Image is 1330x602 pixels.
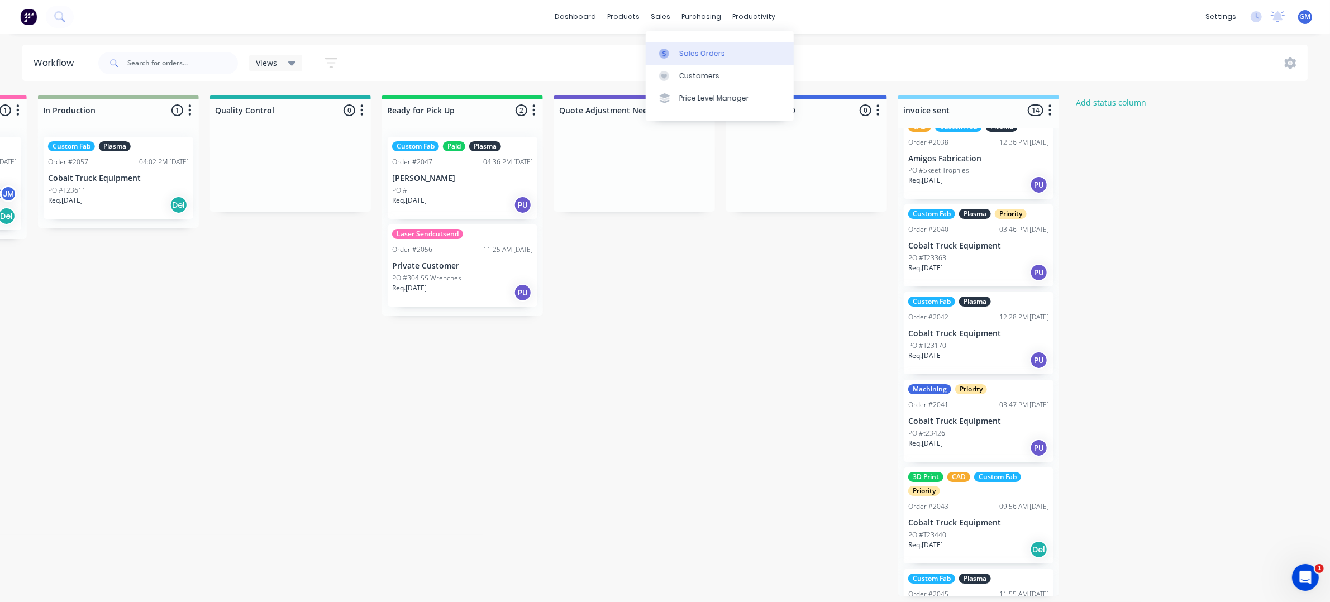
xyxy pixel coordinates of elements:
div: sales [645,8,676,25]
div: Plasma [959,209,991,219]
div: Order #2045 [908,589,948,599]
p: Req. [DATE] [908,175,943,185]
p: Cobalt Truck Equipment [908,417,1049,426]
div: PU [514,196,532,214]
div: Custom FabPlasmaOrder #205704:02 PM [DATE]Cobalt Truck EquipmentPO #T23611Req.[DATE]Del [44,137,193,219]
span: 1 [1315,564,1324,573]
div: Priority [955,384,987,394]
p: Req. [DATE] [48,195,83,206]
div: Del [170,196,188,214]
div: Plasma [959,297,991,307]
a: dashboard [549,8,602,25]
span: Views [256,57,277,69]
div: 12:36 PM [DATE] [999,137,1049,147]
p: PO #T23170 [908,341,946,351]
div: Custom Fab [392,141,439,151]
div: PU [514,284,532,302]
div: PU [1030,351,1048,369]
div: Custom Fab [908,297,955,307]
p: Cobalt Truck Equipment [908,329,1049,338]
p: Cobalt Truck Equipment [48,174,189,183]
span: GM [1300,12,1311,22]
div: Customers [679,71,719,81]
div: Laser Sendcutsend [392,229,463,239]
div: Plasma [469,141,501,151]
p: Req. [DATE] [392,195,427,206]
div: 03:47 PM [DATE] [999,400,1049,410]
p: Req. [DATE] [392,283,427,293]
p: PO #304 SS Wrenches [392,273,461,283]
div: Order #2042 [908,312,948,322]
p: PO #T23363 [908,253,946,263]
div: Custom FabPlasmaOrder #204212:28 PM [DATE]Cobalt Truck EquipmentPO #T23170Req.[DATE]PU [904,292,1053,374]
div: 09:56 AM [DATE] [999,501,1049,512]
div: Custom Fab [48,141,95,151]
div: 04:36 PM [DATE] [483,157,533,167]
div: Price Level Manager [679,93,749,103]
div: 11:25 AM [DATE] [483,245,533,255]
div: Custom FabPlasmaPriorityOrder #204003:46 PM [DATE]Cobalt Truck EquipmentPO #T23363Req.[DATE]PU [904,204,1053,286]
div: Del [1030,541,1048,558]
p: Req. [DATE] [908,263,943,273]
p: Req. [DATE] [908,438,943,448]
input: Search for orders... [127,52,238,74]
div: products [602,8,645,25]
a: Sales Orders [646,42,794,64]
div: 3D Print [908,472,943,482]
div: Order #2040 [908,224,948,235]
p: Req. [DATE] [908,540,943,550]
div: Priority [995,209,1027,219]
div: 11:55 AM [DATE] [999,589,1049,599]
p: PO #Skeet Trophies [908,165,969,175]
div: Custom Fab [908,574,955,584]
div: 04:02 PM [DATE] [139,157,189,167]
div: Machining [908,384,951,394]
div: Custom Fab [974,472,1021,482]
div: Custom FabPaidPlasmaOrder #204704:36 PM [DATE][PERSON_NAME]PO #Req.[DATE]PU [388,137,537,219]
p: Req. [DATE] [908,351,943,361]
div: Order #2047 [392,157,432,167]
p: PO # [392,185,407,195]
div: Sales Orders [679,49,725,59]
div: Plasma [959,574,991,584]
div: MachiningPriorityOrder #204103:47 PM [DATE]Cobalt Truck EquipmentPO #t23426Req.[DATE]PU [904,380,1053,462]
a: Price Level Manager [646,87,794,109]
div: Order #2038 [908,137,948,147]
p: Cobalt Truck Equipment [908,518,1049,528]
div: Order #2043 [908,501,948,512]
p: Cobalt Truck Equipment [908,241,1049,251]
div: Plasma [99,141,131,151]
div: Workflow [34,56,79,70]
iframe: Intercom live chat [1292,564,1319,591]
div: 12:28 PM [DATE] [999,312,1049,322]
div: CADCustom FabPlasmaOrder #203812:36 PM [DATE]Amigos FabricationPO #Skeet TrophiesReq.[DATE]PU [904,117,1053,199]
div: Paid [443,141,465,151]
p: Amigos Fabrication [908,154,1049,164]
div: productivity [727,8,781,25]
p: PO #t23426 [908,428,945,438]
img: Factory [20,8,37,25]
div: Priority [908,486,940,496]
p: [PERSON_NAME] [392,174,533,183]
div: Order #2041 [908,400,948,410]
div: purchasing [676,8,727,25]
div: Order #2056 [392,245,432,255]
div: Order #2057 [48,157,88,167]
a: Customers [646,65,794,87]
p: PO #T23440 [908,530,946,540]
div: Custom Fab [908,209,955,219]
div: 3D PrintCADCustom FabPriorityOrder #204309:56 AM [DATE]Cobalt Truck EquipmentPO #T23440Req.[DATE]Del [904,467,1053,563]
p: PO #T23611 [48,185,86,195]
div: PU [1030,264,1048,281]
div: PU [1030,176,1048,194]
button: Add status column [1070,95,1152,110]
div: CAD [947,472,970,482]
div: settings [1200,8,1242,25]
p: Private Customer [392,261,533,271]
div: 03:46 PM [DATE] [999,224,1049,235]
div: Laser SendcutsendOrder #205611:25 AM [DATE]Private CustomerPO #304 SS WrenchesReq.[DATE]PU [388,224,537,307]
div: PU [1030,439,1048,457]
